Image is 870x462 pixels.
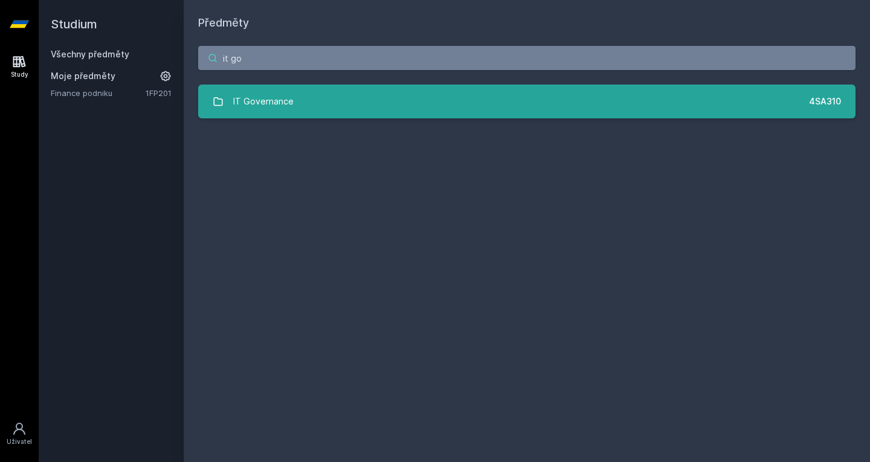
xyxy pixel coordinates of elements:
a: 1FP201 [146,88,172,98]
a: Všechny předměty [51,49,129,59]
div: IT Governance [233,89,294,114]
a: IT Governance 4SA310 [198,85,855,118]
a: Study [2,48,36,85]
a: Finance podniku [51,87,146,99]
div: Study [11,70,28,79]
h1: Předměty [198,14,855,31]
div: Uživatel [7,437,32,446]
div: 4SA310 [809,95,841,107]
input: Název nebo ident předmětu… [198,46,855,70]
span: Moje předměty [51,70,115,82]
a: Uživatel [2,415,36,452]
